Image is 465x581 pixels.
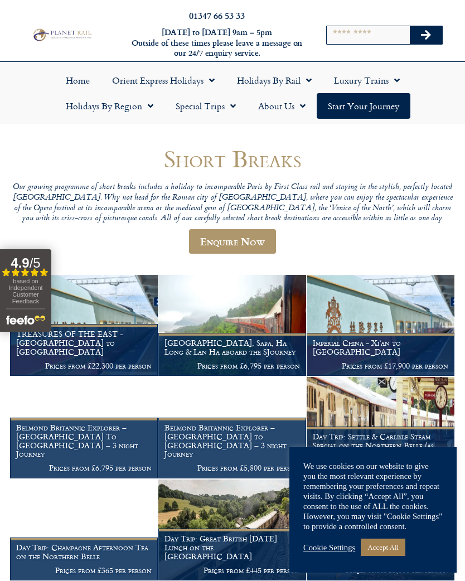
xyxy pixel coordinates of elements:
[189,9,245,22] a: 01347 66 53 33
[164,423,300,458] h1: Belmond Britannic Explorer – [GEOGRAPHIC_DATA] to [GEOGRAPHIC_DATA] – 3 night Journey
[323,67,411,93] a: Luxury Trains
[10,182,455,224] p: Our growing programme of short breaks includes a holiday to incomparable Paris by First Class rai...
[247,93,317,119] a: About Us
[55,67,101,93] a: Home
[16,361,152,370] p: Prices from £22,300 per person
[313,361,448,370] p: Prices from £17,900 per person
[158,377,307,478] a: Belmond Britannic Explorer – [GEOGRAPHIC_DATA] to [GEOGRAPHIC_DATA] – 3 night Journey Prices from...
[16,423,152,458] h1: Belmond Britannic Explorer – [GEOGRAPHIC_DATA] To [GEOGRAPHIC_DATA] – 3 night Journey
[410,26,442,44] button: Search
[158,480,307,581] a: Day Trip: Great British [DATE] Lunch on the [GEOGRAPHIC_DATA] Prices from £445 per person
[10,275,158,376] a: TREASURES OF THE EAST - [GEOGRAPHIC_DATA] to [GEOGRAPHIC_DATA] Prices from £22,300 per person
[317,93,410,119] a: Start your Journey
[16,463,152,472] p: Prices from £6,795 per person
[313,566,448,575] p: Prices from £5,800 per person
[16,330,152,356] h1: TREASURES OF THE EAST - [GEOGRAPHIC_DATA] to [GEOGRAPHIC_DATA]
[127,27,307,59] h6: [DATE] to [DATE] 9am – 5pm Outside of these times please leave a message on our 24/7 enquiry serv...
[10,377,158,478] a: Belmond Britannic Explorer – [GEOGRAPHIC_DATA] To [GEOGRAPHIC_DATA] – 3 night Journey Prices from...
[164,338,300,356] h1: [GEOGRAPHIC_DATA], Sapa, Ha Long & Lan Ha aboard the SJourney
[55,93,164,119] a: Holidays by Region
[307,275,455,376] a: Imperial China - Xi’an to [GEOGRAPHIC_DATA] Prices from £17,900 per person
[189,229,276,254] a: Enquire Now
[313,432,448,458] h1: Day Trip: Settle & Carlisle Steam Special on the Northern Belle (as seen on Channel 5)
[10,146,455,172] h1: Short Breaks
[303,461,443,531] div: We use cookies on our website to give you the most relevant experience by remembering your prefer...
[164,534,300,560] h1: Day Trip: Great British [DATE] Lunch on the [GEOGRAPHIC_DATA]
[164,93,247,119] a: Special Trips
[361,539,405,556] a: Accept All
[164,463,300,472] p: Prices from £5,800 per person
[6,67,459,119] nav: Menu
[16,543,152,561] h1: Day Trip: Champagne Afternoon Tea on the Northern Belle
[313,338,448,356] h1: Imperial China - Xi’an to [GEOGRAPHIC_DATA]
[158,275,307,376] a: [GEOGRAPHIC_DATA], Sapa, Ha Long & Lan Ha aboard the SJourney Prices from £6,795 per person
[164,361,300,370] p: Prices from £6,795 per person
[31,27,93,42] img: Planet Rail Train Holidays Logo
[10,480,158,581] a: Day Trip: Champagne Afternoon Tea on the Northern Belle Prices from £365 per person
[303,543,355,553] a: Cookie Settings
[226,67,323,93] a: Holidays by Rail
[16,566,152,575] p: Prices from £365 per person
[164,566,300,575] p: Prices from £445 per person
[307,377,455,478] a: Day Trip: Settle & Carlisle Steam Special on the Northern Belle (as seen on Channel 5) Prices fro...
[101,67,226,93] a: Orient Express Holidays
